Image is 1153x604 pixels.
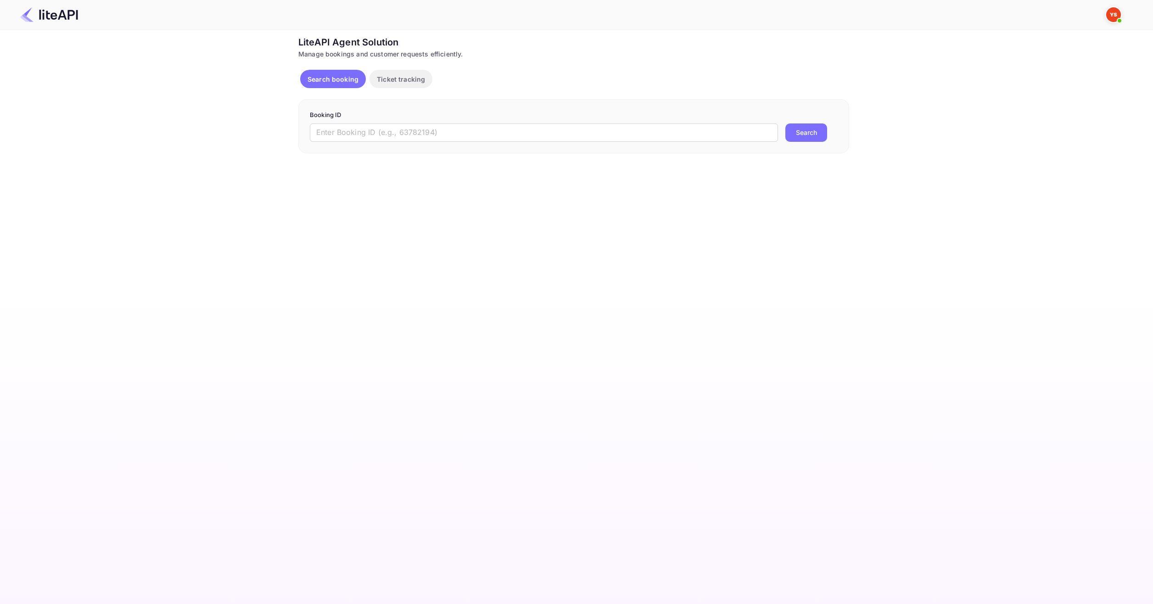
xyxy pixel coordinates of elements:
p: Booking ID [310,111,838,120]
img: LiteAPI Logo [20,7,78,22]
p: Ticket tracking [377,74,425,84]
div: LiteAPI Agent Solution [298,35,849,49]
img: Yandex Support [1106,7,1121,22]
input: Enter Booking ID (e.g., 63782194) [310,123,778,142]
button: Search [785,123,827,142]
div: Manage bookings and customer requests efficiently. [298,49,849,59]
p: Search booking [308,74,358,84]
